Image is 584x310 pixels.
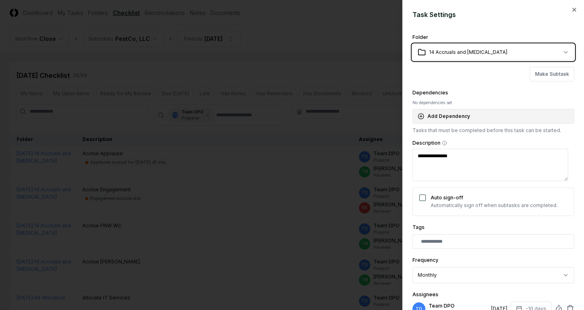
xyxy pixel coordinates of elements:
label: Description [412,141,574,145]
button: Make Subtask [530,67,574,81]
label: Tags [412,224,425,230]
button: Description [442,141,447,145]
label: Auto sign-off [431,195,463,201]
label: Folder [412,34,428,40]
p: Automatically sign off when subtasks are completed. [431,202,558,209]
button: Add Dependency [412,109,574,124]
p: Tasks that must be completed before this task can be started. [412,127,574,134]
div: No dependencies set [412,100,574,106]
label: Assignees [412,291,438,297]
label: Frequency [412,257,438,263]
p: Team DPO [429,302,488,310]
h2: Task Settings [412,10,574,19]
label: Dependencies [412,90,448,96]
